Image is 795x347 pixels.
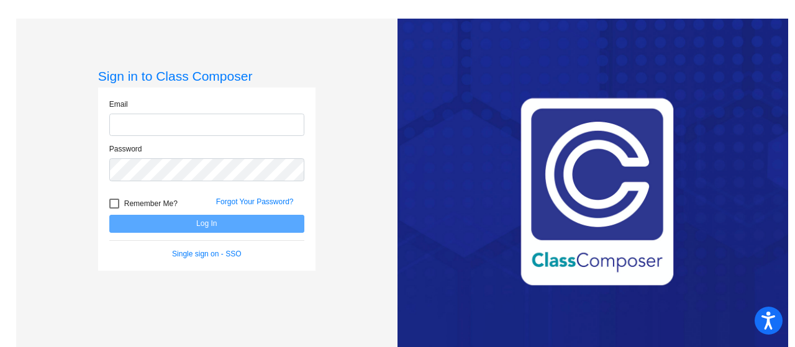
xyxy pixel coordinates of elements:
span: Remember Me? [124,196,178,211]
label: Password [109,143,142,155]
label: Email [109,99,128,110]
a: Forgot Your Password? [216,197,294,206]
a: Single sign on - SSO [172,250,241,258]
button: Log In [109,215,304,233]
h3: Sign in to Class Composer [98,68,316,84]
